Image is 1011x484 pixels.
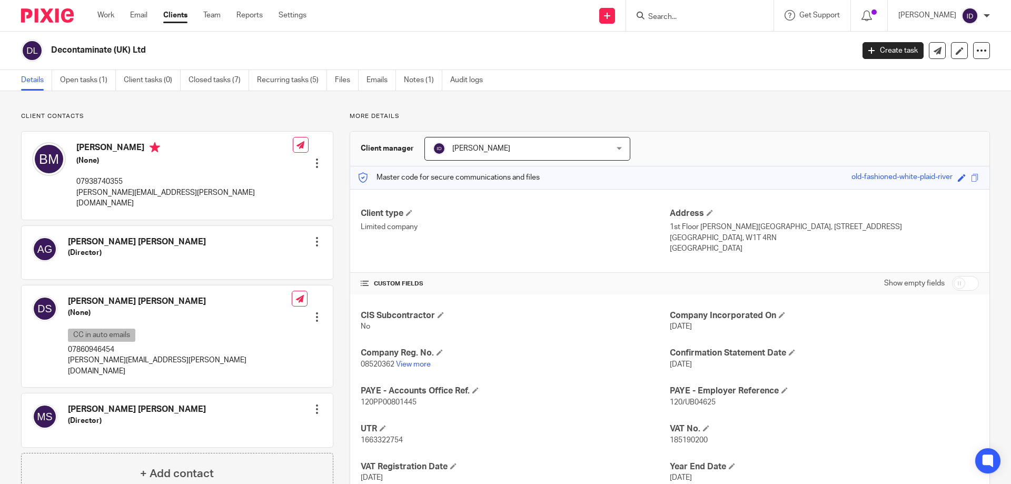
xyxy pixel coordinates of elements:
[361,310,670,321] h4: CIS Subcontractor
[452,145,510,152] span: [PERSON_NAME]
[76,155,293,166] h5: (None)
[163,10,187,21] a: Clients
[21,39,43,62] img: svg%3E
[361,323,370,330] span: No
[670,399,716,406] span: 120/UB04625
[68,248,206,258] h5: (Director)
[68,344,292,355] p: 07860946454
[32,236,57,262] img: svg%3E
[361,423,670,434] h4: UTR
[670,361,692,368] span: [DATE]
[863,42,924,59] a: Create task
[76,142,293,155] h4: [PERSON_NAME]
[51,45,688,56] h2: Decontaminate (UK) Ltd
[361,280,670,288] h4: CUSTOM FIELDS
[68,296,292,307] h4: [PERSON_NAME] [PERSON_NAME]
[21,8,74,23] img: Pixie
[76,176,293,187] p: 07938740355
[670,233,979,243] p: [GEOGRAPHIC_DATA], W1T 4RN
[670,386,979,397] h4: PAYE - Employer Reference
[68,308,292,318] h5: (None)
[670,348,979,359] h4: Confirmation Statement Date
[21,112,333,121] p: Client contacts
[670,310,979,321] h4: Company Incorporated On
[670,243,979,254] p: [GEOGRAPHIC_DATA]
[60,70,116,91] a: Open tasks (1)
[670,323,692,330] span: [DATE]
[361,474,383,481] span: [DATE]
[361,386,670,397] h4: PAYE - Accounts Office Ref.
[361,361,394,368] span: 08520362
[76,187,293,209] p: [PERSON_NAME][EMAIL_ADDRESS][PERSON_NAME][DOMAIN_NAME]
[279,10,306,21] a: Settings
[68,355,292,377] p: [PERSON_NAME][EMAIL_ADDRESS][PERSON_NAME][DOMAIN_NAME]
[851,172,953,184] div: old-fashioned-white-plaid-river
[335,70,359,91] a: Files
[361,437,403,444] span: 1663322754
[361,348,670,359] h4: Company Reg. No.
[97,10,114,21] a: Work
[799,12,840,19] span: Get Support
[404,70,442,91] a: Notes (1)
[670,222,979,232] p: 1st Floor [PERSON_NAME][GEOGRAPHIC_DATA], [STREET_ADDRESS]
[361,222,670,232] p: Limited company
[670,437,708,444] span: 185190200
[450,70,491,91] a: Audit logs
[361,143,414,154] h3: Client manager
[124,70,181,91] a: Client tasks (0)
[150,142,160,153] i: Primary
[670,461,979,472] h4: Year End Date
[68,404,206,415] h4: [PERSON_NAME] [PERSON_NAME]
[361,399,417,406] span: 120PP00801445
[396,361,431,368] a: View more
[32,142,66,176] img: svg%3E
[670,423,979,434] h4: VAT No.
[68,416,206,426] h5: (Director)
[32,404,57,429] img: svg%3E
[189,70,249,91] a: Closed tasks (7)
[350,112,990,121] p: More details
[236,10,263,21] a: Reports
[884,278,945,289] label: Show empty fields
[433,142,445,155] img: svg%3E
[962,7,978,24] img: svg%3E
[130,10,147,21] a: Email
[68,329,135,342] p: CC in auto emails
[366,70,396,91] a: Emails
[361,208,670,219] h4: Client type
[68,236,206,248] h4: [PERSON_NAME] [PERSON_NAME]
[358,172,540,183] p: Master code for secure communications and files
[361,461,670,472] h4: VAT Registration Date
[140,466,214,482] h4: + Add contact
[203,10,221,21] a: Team
[670,208,979,219] h4: Address
[898,10,956,21] p: [PERSON_NAME]
[21,70,52,91] a: Details
[647,13,742,22] input: Search
[670,474,692,481] span: [DATE]
[32,296,57,321] img: svg%3E
[257,70,327,91] a: Recurring tasks (5)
